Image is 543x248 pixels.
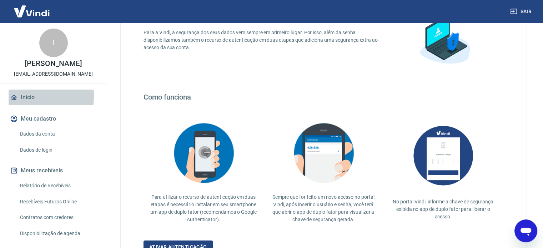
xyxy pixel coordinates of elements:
[17,178,98,193] a: Relatório de Recebíveis
[17,143,98,157] a: Dados de login
[17,226,98,241] a: Disponibilização de agenda
[14,70,93,78] p: [EMAIL_ADDRESS][DOMAIN_NAME]
[9,111,98,127] button: Meu cadastro
[25,60,82,67] p: [PERSON_NAME]
[144,29,386,51] p: Para a Vindi, a segurança dos seus dados vem sempre em primeiro lugar. Por isso, além da senha, d...
[39,29,68,57] div: I
[144,93,503,101] h4: Como funciona
[288,118,359,188] img: explication-mfa3.c449ef126faf1c3e3bb9.png
[409,4,480,76] img: explication-mfa1.88a31355a892c34851cc.png
[168,118,239,188] img: explication-mfa2.908d58f25590a47144d3.png
[17,194,98,209] a: Recebíveis Futuros Online
[149,193,258,223] p: Para utilizar o recurso de autenticação em duas etapas é necessário instalar em seu smartphone um...
[407,118,479,192] img: AUbNX1O5CQAAAABJRU5ErkJggg==
[269,193,378,223] p: Sempre que for feito um novo acesso no portal Vindi, após inserir o usuário e senha, você terá qu...
[9,0,55,22] img: Vindi
[17,127,98,141] a: Dados da conta
[514,219,537,242] iframe: Botão para abrir a janela de mensagens
[17,210,98,225] a: Contratos com credores
[509,5,534,18] button: Sair
[9,90,98,105] a: Início
[389,198,497,221] p: No portal Vindi, informe a chave de segurança exibida no app de duplo fator para liberar o acesso.
[9,163,98,178] button: Meus recebíveis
